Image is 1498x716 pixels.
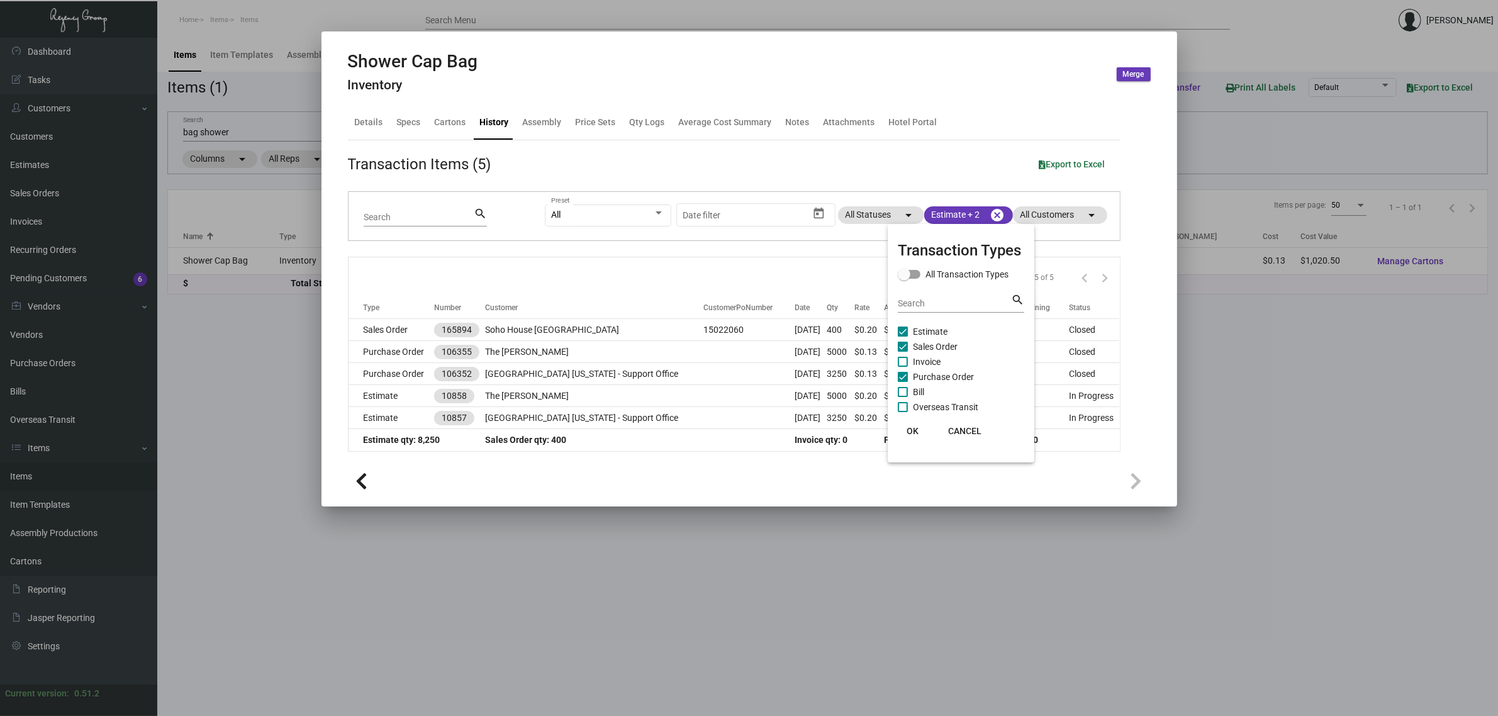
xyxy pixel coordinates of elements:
button: OK [893,420,933,442]
span: CANCEL [948,426,981,436]
span: Estimate [913,324,947,339]
div: 0.51.2 [74,687,99,700]
span: Bill [913,384,924,400]
span: OK [907,426,919,436]
button: CANCEL [938,420,992,442]
span: All Transaction Types [925,267,1009,282]
mat-card-title: Transaction Types [898,239,1024,262]
span: Overseas Transit [913,400,978,415]
div: Current version: [5,687,69,700]
span: Purchase Order [913,369,974,384]
span: Invoice [913,354,941,369]
mat-icon: search [1011,293,1024,308]
span: Sales Order [913,339,958,354]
